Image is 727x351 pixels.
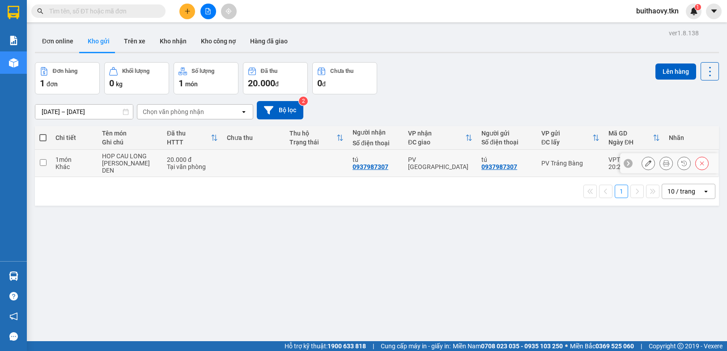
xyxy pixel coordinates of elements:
[205,8,211,14] span: file-add
[481,163,517,170] div: 0937987307
[55,134,93,141] div: Chi tiết
[9,332,18,341] span: message
[167,156,218,163] div: 20.000 đ
[227,134,281,141] div: Chưa thu
[481,139,532,146] div: Số điện thoại
[373,341,374,351] span: |
[8,6,19,19] img: logo-vxr
[677,343,684,349] span: copyright
[109,78,114,89] span: 0
[122,68,149,74] div: Khối lượng
[81,30,117,52] button: Kho gửi
[167,163,218,170] div: Tại văn phòng
[9,312,18,321] span: notification
[243,62,308,94] button: Đã thu20.000đ
[185,80,198,88] span: món
[565,344,568,348] span: ⚪️
[102,130,158,137] div: Tên món
[261,68,277,74] div: Đã thu
[225,8,232,14] span: aim
[285,126,348,150] th: Toggle SortBy
[312,62,377,94] button: Chưa thu0đ
[696,4,699,10] span: 1
[541,160,599,167] div: PV Trảng Bàng
[453,341,563,351] span: Miền Nam
[143,107,204,116] div: Chọn văn phòng nhận
[200,4,216,19] button: file-add
[184,8,191,14] span: plus
[641,341,642,351] span: |
[167,130,211,137] div: Đã thu
[604,126,664,150] th: Toggle SortBy
[289,139,336,146] div: Trạng thái
[240,108,247,115] svg: open
[40,78,45,89] span: 1
[102,160,158,174] div: HU HONG KHONG DEN
[353,156,399,163] div: tú
[102,152,158,160] div: HOP CAU LONG
[179,4,195,19] button: plus
[55,163,93,170] div: Khác
[408,156,472,170] div: PV [GEOGRAPHIC_DATA]
[642,156,655,170] div: Sửa đơn hàng
[289,130,336,137] div: Thu hộ
[608,130,653,137] div: Mã GD
[481,156,532,163] div: tú
[221,4,237,19] button: aim
[710,7,718,15] span: caret-down
[330,68,353,74] div: Chưa thu
[162,126,222,150] th: Toggle SortBy
[408,130,465,137] div: VP nhận
[116,80,123,88] span: kg
[322,80,326,88] span: đ
[35,105,133,119] input: Select a date range.
[695,4,701,10] sup: 1
[608,139,653,146] div: Ngày ĐH
[49,6,155,16] input: Tìm tên, số ĐT hoặc mã đơn
[404,126,477,150] th: Toggle SortBy
[275,80,279,88] span: đ
[317,78,322,89] span: 0
[248,78,275,89] span: 20.000
[104,62,169,94] button: Khối lượng0kg
[243,30,295,52] button: Hàng đã giao
[153,30,194,52] button: Kho nhận
[570,341,634,351] span: Miền Bắc
[174,62,238,94] button: Số lượng1món
[408,139,465,146] div: ĐC giao
[9,292,18,300] span: question-circle
[669,134,714,141] div: Nhãn
[194,30,243,52] button: Kho công nợ
[541,130,592,137] div: VP gửi
[706,4,722,19] button: caret-down
[353,140,399,147] div: Số điện thoại
[53,68,77,74] div: Đơn hàng
[481,343,563,350] strong: 0708 023 035 - 0935 103 250
[629,5,686,17] span: buithaovy.tkn
[179,78,183,89] span: 1
[541,139,592,146] div: ĐC lấy
[9,36,18,45] img: solution-icon
[481,130,532,137] div: Người gửi
[37,8,43,14] span: search
[191,68,214,74] div: Số lượng
[353,129,399,136] div: Người nhận
[285,341,366,351] span: Hỗ trợ kỹ thuật:
[655,63,696,80] button: Lên hàng
[537,126,604,150] th: Toggle SortBy
[595,343,634,350] strong: 0369 525 060
[381,341,451,351] span: Cung cấp máy in - giấy in:
[353,163,388,170] div: 0937987307
[35,62,100,94] button: Đơn hàng1đơn
[167,139,211,146] div: HTTT
[702,188,710,195] svg: open
[608,163,660,170] div: 20:21 [DATE]
[35,30,81,52] button: Đơn online
[327,343,366,350] strong: 1900 633 818
[669,28,699,38] div: ver 1.8.138
[608,156,660,163] div: VPTB1308250005
[47,80,58,88] span: đơn
[9,58,18,68] img: warehouse-icon
[102,139,158,146] div: Ghi chú
[55,156,93,163] div: 1 món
